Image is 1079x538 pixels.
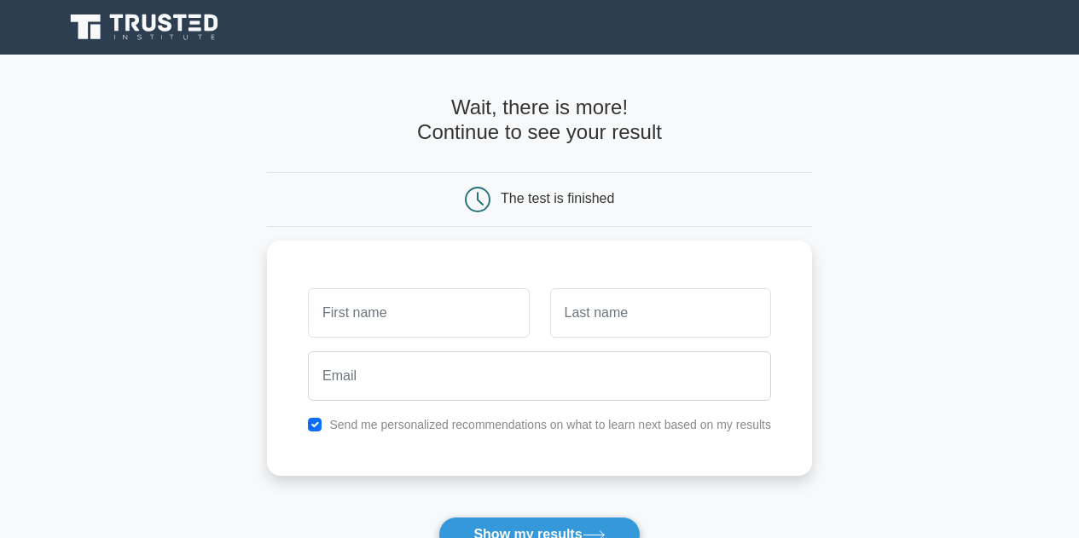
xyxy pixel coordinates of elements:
[308,288,529,338] input: First name
[267,95,812,145] h4: Wait, there is more! Continue to see your result
[501,191,614,205] div: The test is finished
[308,351,771,401] input: Email
[329,418,771,431] label: Send me personalized recommendations on what to learn next based on my results
[550,288,771,338] input: Last name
